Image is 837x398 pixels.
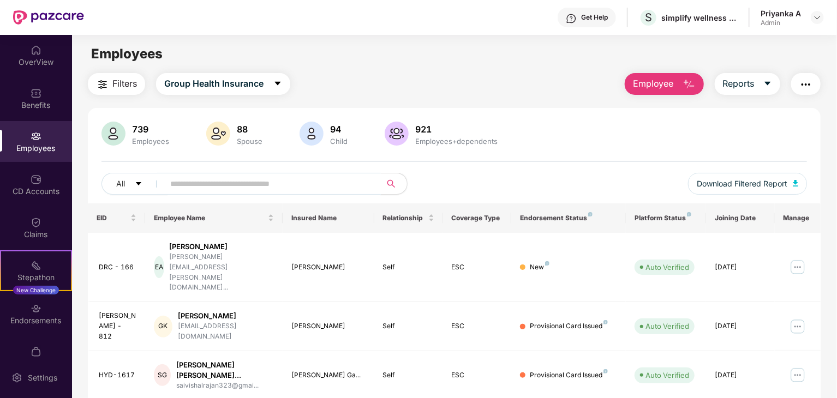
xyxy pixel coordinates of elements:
div: [DATE] [715,262,766,273]
img: svg+xml;base64,PHN2ZyBpZD0iRW1wbG95ZWVzIiB4bWxucz0iaHR0cDovL3d3dy53My5vcmcvMjAwMC9zdmciIHdpZHRoPS... [31,131,41,142]
div: 921 [413,124,500,135]
button: Employee [625,73,704,95]
div: Child [328,137,350,146]
div: Get Help [581,13,608,22]
span: caret-down [135,180,142,189]
img: svg+xml;base64,PHN2ZyB4bWxucz0iaHR0cDovL3d3dy53My5vcmcvMjAwMC9zdmciIHdpZHRoPSIyNCIgaGVpZ2h0PSIyNC... [799,78,812,91]
button: Allcaret-down [101,173,168,195]
img: svg+xml;base64,PHN2ZyB4bWxucz0iaHR0cDovL3d3dy53My5vcmcvMjAwMC9zdmciIHhtbG5zOnhsaW5rPSJodHRwOi8vd3... [101,122,125,146]
span: search [380,179,402,188]
div: Auto Verified [645,370,689,381]
th: Insured Name [283,203,374,233]
span: caret-down [763,79,772,89]
div: Provisional Card Issued [530,370,608,381]
button: Group Health Insurancecaret-down [156,73,290,95]
img: svg+xml;base64,PHN2ZyB4bWxucz0iaHR0cDovL3d3dy53My5vcmcvMjAwMC9zdmciIHhtbG5zOnhsaW5rPSJodHRwOi8vd3... [300,122,324,146]
span: EID [97,214,128,222]
div: Priyanka A [761,8,801,19]
div: [PERSON_NAME] [291,321,366,331]
div: Auto Verified [645,262,689,273]
button: Reportscaret-down [715,73,780,95]
span: Employees [91,46,163,62]
img: svg+xml;base64,PHN2ZyB4bWxucz0iaHR0cDovL3d3dy53My5vcmcvMjAwMC9zdmciIHhtbG5zOnhsaW5rPSJodHRwOi8vd3... [793,180,798,186]
img: svg+xml;base64,PHN2ZyB4bWxucz0iaHR0cDovL3d3dy53My5vcmcvMjAwMC9zdmciIHdpZHRoPSI4IiBoZWlnaHQ9IjgiIH... [687,212,691,216]
div: 94 [328,124,350,135]
div: [DATE] [715,321,766,331]
img: manageButton [789,258,806,276]
span: Reports [723,77,755,91]
th: Employee Name [145,203,283,233]
div: Self [383,262,434,273]
th: Manage [775,203,821,233]
div: simplify wellness india private limited [661,13,738,23]
div: [PERSON_NAME][EMAIL_ADDRESS][PERSON_NAME][DOMAIN_NAME]... [170,252,274,293]
span: Download Filtered Report [697,178,787,190]
div: Self [383,321,434,331]
div: ESC [452,321,503,331]
div: ESC [452,262,503,273]
th: Relationship [374,203,443,233]
div: Employees+dependents [413,137,500,146]
img: svg+xml;base64,PHN2ZyB4bWxucz0iaHR0cDovL3d3dy53My5vcmcvMjAwMC9zdmciIHdpZHRoPSI4IiBoZWlnaHQ9IjgiIH... [545,261,549,266]
span: Relationship [383,214,426,222]
span: caret-down [273,79,282,89]
div: Platform Status [635,214,697,222]
th: Coverage Type [443,203,512,233]
div: DRC - 166 [99,262,136,273]
span: Employee [633,77,674,91]
div: [PERSON_NAME] Ga... [291,370,366,381]
div: Admin [761,19,801,27]
div: SG [154,364,171,386]
div: Settings [25,372,61,383]
div: New Challenge [13,286,59,294]
img: svg+xml;base64,PHN2ZyBpZD0iTXlfT3JkZXJzIiBkYXRhLW5hbWU9Ik15IE9yZGVycyIgeG1sbnM9Imh0dHA6Ly93d3cudz... [31,346,41,357]
img: svg+xml;base64,PHN2ZyB4bWxucz0iaHR0cDovL3d3dy53My5vcmcvMjAwMC9zdmciIHdpZHRoPSIyMSIgaGVpZ2h0PSIyMC... [31,260,41,271]
div: [DATE] [715,370,766,381]
span: S [645,11,652,24]
img: svg+xml;base64,PHN2ZyBpZD0iRHJvcGRvd24tMzJ4MzIiIHhtbG5zPSJodHRwOi8vd3d3LnczLm9yZy8yMDAwL3N2ZyIgd2... [813,13,822,22]
div: [PERSON_NAME] [PERSON_NAME]... [176,360,274,381]
img: svg+xml;base64,PHN2ZyBpZD0iQ2xhaW0iIHhtbG5zPSJodHRwOi8vd3d3LnczLm9yZy8yMDAwL3N2ZyIgd2lkdGg9IjIwIi... [31,217,41,228]
div: New [530,262,549,273]
div: [PERSON_NAME] [291,262,366,273]
div: Auto Verified [645,321,689,331]
img: New Pazcare Logo [13,10,84,25]
img: svg+xml;base64,PHN2ZyB4bWxucz0iaHR0cDovL3d3dy53My5vcmcvMjAwMC9zdmciIHdpZHRoPSIyNCIgaGVpZ2h0PSIyNC... [96,78,109,91]
div: Self [383,370,434,381]
img: svg+xml;base64,PHN2ZyB4bWxucz0iaHR0cDovL3d3dy53My5vcmcvMjAwMC9zdmciIHdpZHRoPSI4IiBoZWlnaHQ9IjgiIH... [588,212,593,216]
img: manageButton [789,318,806,335]
div: 739 [130,124,171,135]
img: svg+xml;base64,PHN2ZyBpZD0iSG9tZSIgeG1sbnM9Imh0dHA6Ly93d3cudzMub3JnLzIwMDAvc3ZnIiB3aWR0aD0iMjAiIG... [31,45,41,56]
div: Endorsement Status [520,214,617,222]
img: svg+xml;base64,PHN2ZyB4bWxucz0iaHR0cDovL3d3dy53My5vcmcvMjAwMC9zdmciIHhtbG5zOnhsaW5rPSJodHRwOi8vd3... [683,78,696,91]
div: Provisional Card Issued [530,321,608,331]
div: Spouse [235,137,265,146]
div: EA [154,256,164,278]
img: svg+xml;base64,PHN2ZyB4bWxucz0iaHR0cDovL3d3dy53My5vcmcvMjAwMC9zdmciIHhtbG5zOnhsaW5rPSJodHRwOi8vd3... [385,122,409,146]
div: saivishalrajan323@gmai... [176,381,274,391]
img: svg+xml;base64,PHN2ZyBpZD0iU2V0dGluZy0yMHgyMCIgeG1sbnM9Imh0dHA6Ly93d3cudzMub3JnLzIwMDAvc3ZnIiB3aW... [11,372,22,383]
img: svg+xml;base64,PHN2ZyBpZD0iRW5kb3JzZW1lbnRzIiB4bWxucz0iaHR0cDovL3d3dy53My5vcmcvMjAwMC9zdmciIHdpZH... [31,303,41,314]
div: Employees [130,137,171,146]
div: [PERSON_NAME] [178,311,274,321]
span: All [116,178,125,190]
button: Filters [88,73,145,95]
img: svg+xml;base64,PHN2ZyBpZD0iQ0RfQWNjb3VudHMiIGRhdGEtbmFtZT0iQ0QgQWNjb3VudHMiIHhtbG5zPSJodHRwOi8vd3... [31,174,41,185]
img: svg+xml;base64,PHN2ZyB4bWxucz0iaHR0cDovL3d3dy53My5vcmcvMjAwMC9zdmciIHdpZHRoPSI4IiBoZWlnaHQ9IjgiIH... [603,369,608,373]
div: ESC [452,370,503,381]
img: manageButton [789,366,806,384]
span: Employee Name [154,214,266,222]
button: Download Filtered Report [688,173,807,195]
div: [PERSON_NAME] - 812 [99,311,136,342]
button: search [380,173,408,195]
div: [PERSON_NAME] [170,242,274,252]
div: 88 [235,124,265,135]
div: HYD-1617 [99,370,136,381]
th: Joining Date [706,203,775,233]
div: Stepathon [1,272,71,283]
img: svg+xml;base64,PHN2ZyB4bWxucz0iaHR0cDovL3d3dy53My5vcmcvMjAwMC9zdmciIHhtbG5zOnhsaW5rPSJodHRwOi8vd3... [206,122,230,146]
img: svg+xml;base64,PHN2ZyB4bWxucz0iaHR0cDovL3d3dy53My5vcmcvMjAwMC9zdmciIHdpZHRoPSI4IiBoZWlnaHQ9IjgiIH... [603,320,608,324]
span: Filters [112,77,137,91]
th: EID [88,203,145,233]
span: Group Health Insurance [164,77,264,91]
